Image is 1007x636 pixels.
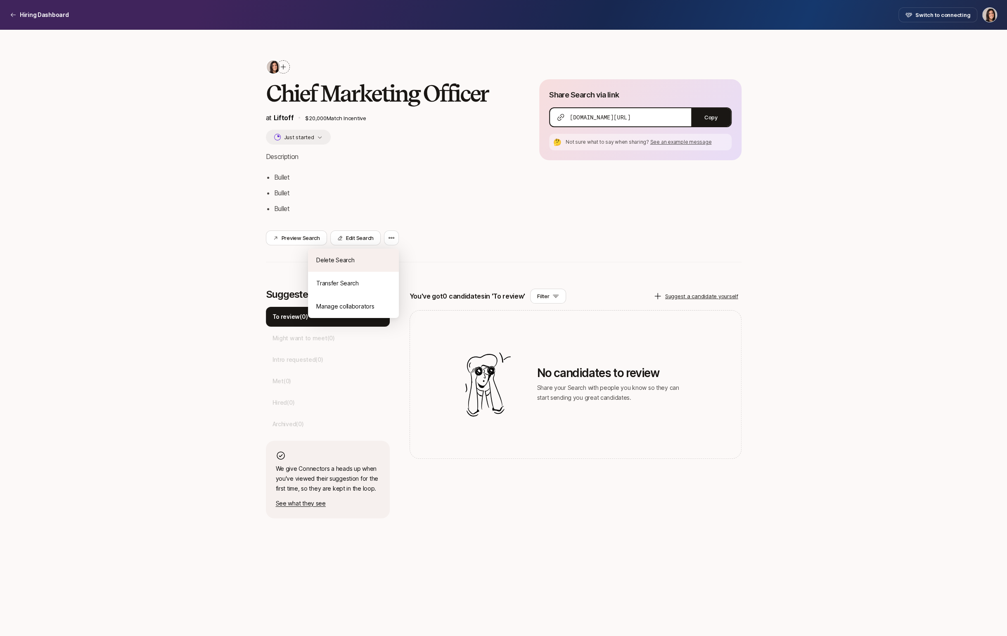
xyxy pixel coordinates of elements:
p: at [266,112,294,123]
p: Hiring Dashboard [20,10,69,20]
h2: Chief Marketing Officer [266,81,513,106]
button: Switch to connecting [898,7,977,22]
li: Bullet [274,203,513,214]
p: Met ( 0 ) [272,376,291,386]
span: Liftoff [274,114,294,122]
p: No candidates to review [537,366,686,380]
button: Just started [266,130,331,145]
p: Might want to meet ( 0 ) [272,333,335,343]
div: Delete Search [308,249,399,272]
p: Archived ( 0 ) [272,419,304,429]
button: Eleanor Morgan [982,7,997,22]
p: $20,000 Match Incentive [305,114,513,122]
p: You've got 0 candidates in 'To review' [410,291,526,301]
p: Description [266,151,513,162]
p: Share Search via link [549,89,619,101]
li: Bullet [274,187,513,198]
div: 🤔 [552,137,562,147]
div: Manage collaborators [308,295,399,318]
button: Edit Search [330,230,381,245]
p: Not sure what to say when sharing? [566,138,728,146]
p: To review ( 0 ) [272,312,308,322]
p: Suggest a candidate yourself [665,292,738,300]
p: Intro requested ( 0 ) [272,355,323,365]
div: Transfer Search [308,272,399,295]
img: Eleanor Morgan [983,8,997,22]
span: Switch to connecting [915,11,970,19]
p: We give Connectors a heads up when you've viewed their suggestion for the first time, so they are... [276,464,380,494]
p: Hired ( 0 ) [272,398,295,408]
p: See what they see [276,498,380,508]
img: Illustration for empty candidates [465,352,511,417]
button: Copy [691,108,731,126]
button: Preview Search [266,230,327,245]
li: Bullet [274,172,513,183]
button: Filter [530,289,566,304]
p: Suggested candidates [266,289,390,300]
span: [DOMAIN_NAME][URL] [570,113,630,121]
img: 71d7b91d_d7cb_43b4_a7ea_a9b2f2cc6e03.jpg [267,60,280,74]
span: See an example message [650,139,712,145]
p: Share your Search with people you know so they can start sending you great candidates. [537,383,686,403]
